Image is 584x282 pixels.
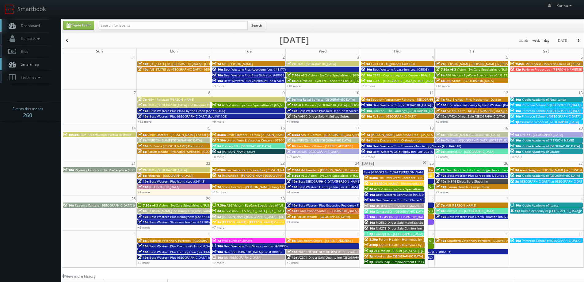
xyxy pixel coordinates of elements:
span: 9a [436,138,445,142]
span: 10a [212,250,223,254]
span: Horizon - The Landings [GEOGRAPHIC_DATA] [373,109,438,113]
span: [PERSON_NAME] and Associates - [US_STATE][GEOGRAPHIC_DATA] [371,133,467,137]
span: 10a [365,204,375,208]
span: 7a [212,173,221,178]
span: Kiddie Academy of Itsaca [522,203,559,207]
span: 9a [361,62,370,66]
span: ScionHealth - KH [GEOGRAPHIC_DATA][US_STATE] [447,109,520,113]
span: DuPont - [PERSON_NAME] Plantation [149,144,203,148]
span: 10a [212,79,223,83]
span: 10a [287,203,297,207]
span: 7:30a [212,138,226,142]
span: 8a [436,73,445,77]
span: 7a [436,168,445,172]
span: 10a [436,173,446,178]
span: Concept3D - [GEOGRAPHIC_DATA] [445,209,494,213]
span: 8a [138,173,147,178]
span: 7:45a [510,62,524,66]
span: 7a [138,168,147,172]
span: 2p [365,232,373,236]
span: 7:30a [287,73,300,77]
span: 10a [510,238,521,243]
span: 6p [365,260,373,264]
span: 10a [138,185,148,189]
span: UMI Stone - [GEOGRAPHIC_DATA] [445,79,494,83]
span: 10a [138,114,148,118]
span: MSI [PERSON_NAME] [445,203,476,207]
span: Rack Room Shoes - [STREET_ADDRESS] [296,144,353,148]
span: 10a [287,109,297,113]
span: [PERSON_NAME][GEOGRAPHIC_DATA] [296,138,351,142]
span: Best Western Plus East Side (Loc #68029) [224,73,285,77]
span: 6:30a [287,133,300,137]
span: Southern Veterinary Partners - [GEOGRAPHIC_DATA] [147,238,223,243]
span: 6:30a [365,176,378,180]
span: 8a [287,144,296,148]
span: 5p [365,249,373,253]
span: AZ371 Direct Sale Quality Inn [GEOGRAPHIC_DATA] [298,255,373,260]
span: Kiddie Academy of [GEOGRAPHIC_DATA] [522,144,580,148]
span: Candlewood Suites [GEOGRAPHIC_DATA] [GEOGRAPHIC_DATA] [298,209,388,213]
span: Best [GEOGRAPHIC_DATA] (Loc #18018) [224,250,281,254]
span: 10a [287,209,297,213]
span: Best Western Plus Eau Claire Conference Center (Loc #50126) [376,198,467,202]
a: +18 more [436,84,450,88]
span: TeamSnap - Empowerment Life Center [374,260,431,264]
span: 7a [212,185,221,189]
span: Cirillas - [GEOGRAPHIC_DATA] ([STREET_ADDRESS]) [445,138,519,142]
span: AEG Vision - EyeCare Specialties of [US_STATE] - A1A Family EyeCare [301,173,401,178]
span: 10a [287,250,297,254]
button: Search [247,21,266,30]
a: +7 more [212,225,224,230]
span: AEG Vision - EyeCare Specialties of [US_STATE] – Drs. [PERSON_NAME] and [PERSON_NAME]-Ost and Ass... [374,187,555,191]
button: month [517,37,530,44]
span: 8a [436,133,445,137]
span: 10a [436,214,446,219]
span: 9a [212,149,221,154]
span: VA960 Direct Sale MainStay Suites [298,114,349,118]
span: Concept3D - [GEOGRAPHIC_DATA] [374,232,423,236]
span: Forum Health - Hormones by Design -Waco Lab [379,243,448,247]
span: 10a [510,97,521,102]
span: Best Western Arcata Inn (Loc #05505) [373,67,429,71]
span: MSI [PERSON_NAME] [222,62,253,66]
span: Primrose School of [GEOGRAPHIC_DATA] [522,109,580,113]
span: 10a [510,209,520,213]
span: 7a [138,97,147,102]
span: 10a [287,114,297,118]
a: +22 more [287,155,301,159]
span: 10a [365,209,375,214]
span: 10a [510,144,521,148]
span: 1a [436,97,445,102]
span: Regency Centers - [GEOGRAPHIC_DATA] (63020) [75,203,144,207]
span: AEG Vision - EyeCare Specialties of [US_STATE] – EyeCare in [GEOGRAPHIC_DATA] [222,103,340,107]
span: 10a [287,255,297,260]
span: 10a [510,138,521,142]
span: 10a [365,198,375,202]
span: 8a [212,214,221,219]
span: 7a [365,181,373,186]
span: AEG Vision - EyeCare Specialties of [US_STATE] – [PERSON_NAME] Vision [450,67,556,71]
span: AEG Vision - ECS of [US_STATE] - [US_STATE] Valley Family Eye Care [222,209,320,213]
span: Kiddie Academy of [PERSON_NAME] [522,138,574,142]
span: 8a [287,79,296,83]
a: +13 more [138,119,152,124]
span: 4:30p [365,243,378,247]
span: Fox Restaurant Concepts - Culinary Dropout - [GEOGRAPHIC_DATA] [379,176,475,180]
a: +3 more [138,261,150,265]
span: Cirillas - [GEOGRAPHIC_DATA] [520,133,563,137]
span: 10a [138,179,148,183]
span: [PERSON_NAME][GEOGRAPHIC_DATA] [147,138,202,142]
span: Best Western Plus Heritage Inn (Loc #44463) [149,250,216,254]
span: Primrose School of [GEOGRAPHIC_DATA] [520,120,579,124]
span: [PERSON_NAME][GEOGRAPHIC_DATA] [445,133,500,137]
span: Best Western Plus Laredo Inn & Suites (Loc #44702) [447,173,524,178]
span: 2p [510,179,519,183]
span: Cirillas - [GEOGRAPHIC_DATA] [296,149,339,154]
span: 6:30a [212,133,226,137]
span: 7a [436,203,445,207]
span: Howl at the [GEOGRAPHIC_DATA] [374,254,423,258]
span: 10:30a [63,133,78,137]
span: *RESCHEDULING* BU #24319 Brookdale [GEOGRAPHIC_DATA] [298,250,389,254]
span: 10a [436,179,446,183]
